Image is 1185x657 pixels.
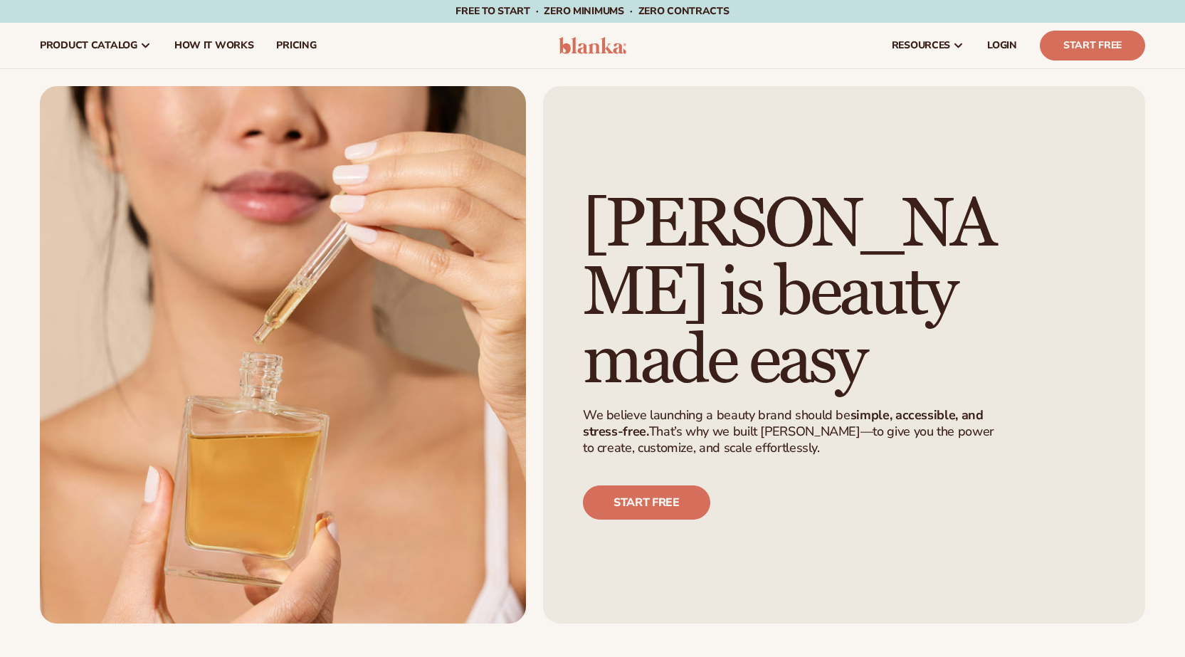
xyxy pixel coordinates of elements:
[976,23,1028,68] a: LOGIN
[163,23,265,68] a: How It Works
[455,4,729,18] span: Free to start · ZERO minimums · ZERO contracts
[40,86,526,624] img: Female smiling with serum bottle.
[892,40,950,51] span: resources
[880,23,976,68] a: resources
[583,407,1007,457] p: We believe launching a beauty brand should be That’s why we built [PERSON_NAME]—to give you the p...
[583,191,1016,396] h1: [PERSON_NAME] is beauty made easy
[559,37,626,54] img: logo
[276,40,316,51] span: pricing
[28,23,163,68] a: product catalog
[583,406,984,440] strong: simple, accessible, and stress-free.
[174,40,254,51] span: How It Works
[583,485,710,520] a: Start free
[987,40,1017,51] span: LOGIN
[40,40,137,51] span: product catalog
[265,23,327,68] a: pricing
[1040,31,1145,61] a: Start Free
